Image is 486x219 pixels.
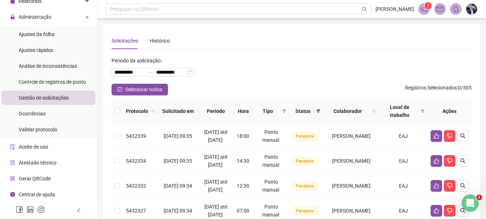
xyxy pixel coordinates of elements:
span: info-circle [10,192,15,197]
span: [DATE] 09:34 [164,208,192,214]
th: Hora [234,99,253,124]
span: like [433,208,439,214]
span: instagram [37,206,45,213]
span: dislike [447,133,453,139]
span: Registros Selecionados [405,85,457,91]
span: Protocolo [126,107,148,115]
span: solution [10,160,15,165]
span: [DATE] 09:35 [164,133,192,139]
span: check-square [117,87,122,92]
span: notification [421,6,427,12]
span: Ponto manual [262,129,279,143]
td: EAJ [379,149,428,174]
span: 5432327 [126,208,146,214]
span: [PERSON_NAME] [332,133,371,139]
span: 5432334 [126,158,146,164]
span: like [433,183,439,189]
label: Período da solicitação [112,55,165,66]
th: Solicitado em [158,99,197,124]
span: Análise de inconsistências [19,63,77,69]
td: EAJ [379,174,428,198]
span: dislike [447,158,453,164]
span: [DATE] até [DATE] [204,154,227,168]
span: Central de ajuda [19,192,55,197]
span: [PERSON_NAME] [332,158,371,164]
span: audit [10,144,15,149]
span: like [433,133,439,139]
span: facebook [16,206,23,213]
span: Pendente [293,132,317,140]
span: search [371,106,378,117]
div: Solicitações [112,37,138,45]
span: search [372,109,376,113]
span: Pendente [293,207,317,215]
span: Ponto manual [262,179,279,193]
span: to [147,69,153,75]
span: search [362,6,367,12]
span: mail [437,6,443,12]
span: filter [282,109,286,113]
span: Gestão de solicitações [19,95,69,101]
span: dislike [447,183,453,189]
span: Ajustes da folha [19,31,55,37]
span: lock [10,14,15,19]
span: Validar protocolo [19,127,57,132]
span: Ponto manual [262,204,279,218]
span: : 0 / 505 [405,84,472,95]
span: 1 [427,3,430,8]
sup: 1 [424,2,432,9]
span: [PERSON_NAME] [332,183,371,189]
span: filter [419,102,426,121]
span: Aceite de uso [19,144,48,150]
span: [DATE] 09:34 [164,183,192,189]
span: Controle de registros de ponto [19,79,86,85]
span: 07:00 [237,208,249,214]
span: search [460,133,466,139]
span: Tipo [256,107,280,115]
iframe: Intercom live chat [462,194,479,212]
span: Colaborador [326,107,369,115]
span: Local de trabalho [382,103,418,119]
span: 5432332 [126,183,146,189]
span: search [150,106,157,117]
span: Gerar QRCode [19,176,51,181]
div: Histórico [150,37,170,45]
span: bell [453,6,459,12]
span: search [151,109,155,113]
span: qrcode [10,176,15,181]
span: dislike [447,208,453,214]
span: Ponto manual [262,154,279,168]
span: search [460,208,466,214]
span: linkedin [27,206,34,213]
span: [DATE] 09:35 [164,158,192,164]
span: 5432339 [126,133,146,139]
button: Selecionar todos [112,84,168,95]
span: swap-right [147,69,153,75]
span: search [460,183,466,189]
div: Ações [431,107,469,115]
span: Atestado técnico [19,160,56,166]
span: search [460,158,466,164]
span: [PERSON_NAME] [332,208,371,214]
span: [PERSON_NAME] [376,5,414,13]
span: Ajustes rápidos [19,47,53,53]
th: Período [197,99,234,124]
span: filter [315,106,322,117]
span: Ocorrências [19,111,46,117]
span: 14:30 [237,158,249,164]
span: [DATE] até [DATE] [204,129,227,143]
span: 18:00 [237,133,249,139]
span: Status [292,107,313,115]
span: Selecionar todos [125,86,162,93]
span: Pendente [293,182,317,190]
img: 49910 [466,4,477,14]
td: EAJ [379,124,428,149]
span: left [76,208,81,213]
span: like [433,158,439,164]
span: 12:30 [237,183,249,189]
span: [DATE] até [DATE] [204,179,227,193]
span: filter [281,106,288,117]
span: filter [316,109,321,113]
span: 1 [476,194,482,200]
span: Administração [19,14,51,20]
